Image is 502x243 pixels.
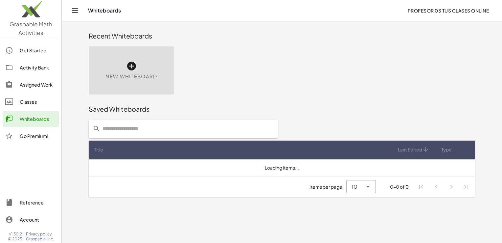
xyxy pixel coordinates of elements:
[3,60,59,75] a: Activity Bank
[402,5,494,16] button: Profesor 03 Tus Clases Online
[20,46,56,54] div: Get Started
[9,231,22,237] span: v1.30.2
[20,199,56,206] div: Reference
[20,115,56,123] div: Whiteboards
[23,236,25,242] span: |
[10,20,52,36] span: Graspable Math Activities
[8,236,22,242] span: © 2025
[390,183,409,190] div: 0-0 of 0
[89,159,475,176] td: Loading items...
[407,8,489,13] span: Profesor 03 Tus Clases Online
[20,216,56,224] div: Account
[20,64,56,71] div: Activity Bank
[3,111,59,127] a: Whiteboards
[414,179,474,194] nav: Pagination Navigation
[105,73,157,80] span: New Whiteboard
[3,94,59,110] a: Classes
[26,231,54,237] a: Privacy policy
[89,104,475,114] div: Saved Whiteboards
[352,183,357,191] span: 10
[23,231,25,237] span: |
[20,132,56,140] div: Go Premium!
[309,183,346,190] span: Items per page:
[26,236,54,242] span: Graspable, Inc.
[398,146,422,153] span: Last Edited
[3,195,59,210] a: Reference
[441,146,452,153] span: Type
[93,125,101,133] i: prepended action
[89,31,475,40] div: Recent Whiteboards
[3,77,59,93] a: Assigned Work
[20,81,56,89] div: Assigned Work
[3,42,59,58] a: Get Started
[20,98,56,106] div: Classes
[94,146,103,153] span: Title
[70,5,80,16] button: Toggle navigation
[3,212,59,228] a: Account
